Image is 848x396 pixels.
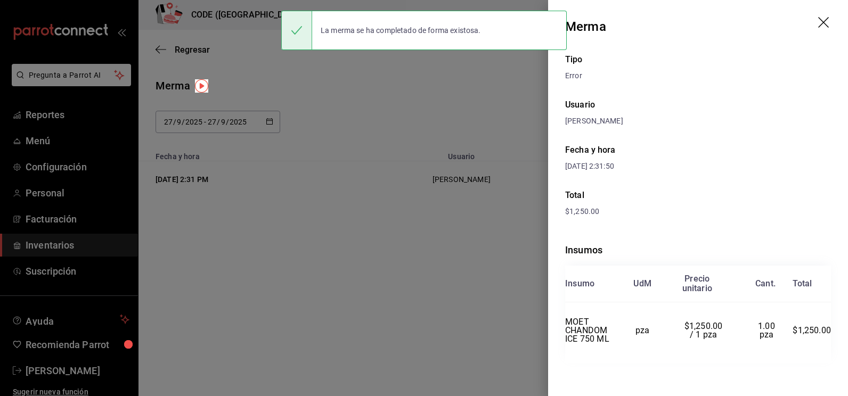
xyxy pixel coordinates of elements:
[565,70,831,81] div: Error
[755,279,776,288] div: Cant.
[633,279,651,288] div: UdM
[565,144,831,156] div: Fecha y hora
[565,161,831,172] div: [DATE] 2:31:50
[565,243,831,257] div: Insumos
[565,207,599,216] span: $1,250.00
[684,321,725,340] span: $1,250.00 / 1 pza
[312,19,490,42] div: La merma se ha completado de forma existosa.
[565,189,831,202] div: Total
[682,274,712,293] div: Precio unitario
[195,79,208,93] img: Tooltip marker
[565,115,831,127] div: [PERSON_NAME]
[758,321,777,340] span: 1.00 pza
[565,279,594,288] div: Insumo
[793,279,812,288] div: Total
[565,17,606,36] div: Merma
[565,98,831,111] div: Usuario
[565,302,618,359] td: MOET CHANDOM ICE 750 ML
[565,53,831,66] div: Tipo
[818,17,831,30] button: drag
[618,302,667,359] td: pza
[793,325,831,335] span: $1,250.00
